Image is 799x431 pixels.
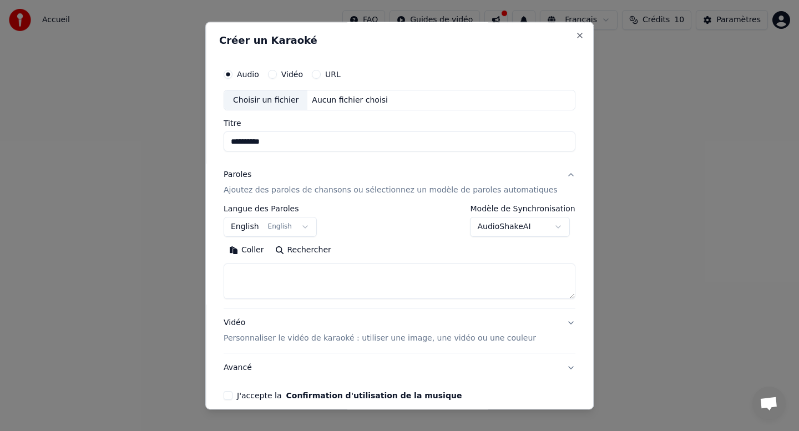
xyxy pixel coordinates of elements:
[237,70,259,78] label: Audio
[224,185,558,196] p: Ajoutez des paroles de chansons ou sélectionnez un modèle de paroles automatiques
[281,70,303,78] label: Vidéo
[224,354,575,383] button: Avancé
[224,309,575,353] button: VidéoPersonnaliser le vidéo de karaoké : utiliser une image, une vidéo ou une couleur
[270,242,337,260] button: Rechercher
[224,161,575,205] button: ParolesAjoutez des paroles de chansons ou sélectionnez un modèle de paroles automatiques
[308,95,393,106] div: Aucun fichier choisi
[219,36,580,45] h2: Créer un Karaoké
[237,392,462,400] label: J'accepte la
[224,90,307,110] div: Choisir un fichier
[471,205,575,213] label: Modèle de Synchronisation
[224,318,536,344] div: Vidéo
[224,205,575,308] div: ParolesAjoutez des paroles de chansons ou sélectionnez un modèle de paroles automatiques
[286,392,462,400] button: J'accepte la
[224,120,575,128] label: Titre
[224,333,536,344] p: Personnaliser le vidéo de karaoké : utiliser une image, une vidéo ou une couleur
[224,242,270,260] button: Coller
[325,70,341,78] label: URL
[224,170,251,181] div: Paroles
[224,205,317,213] label: Langue des Paroles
